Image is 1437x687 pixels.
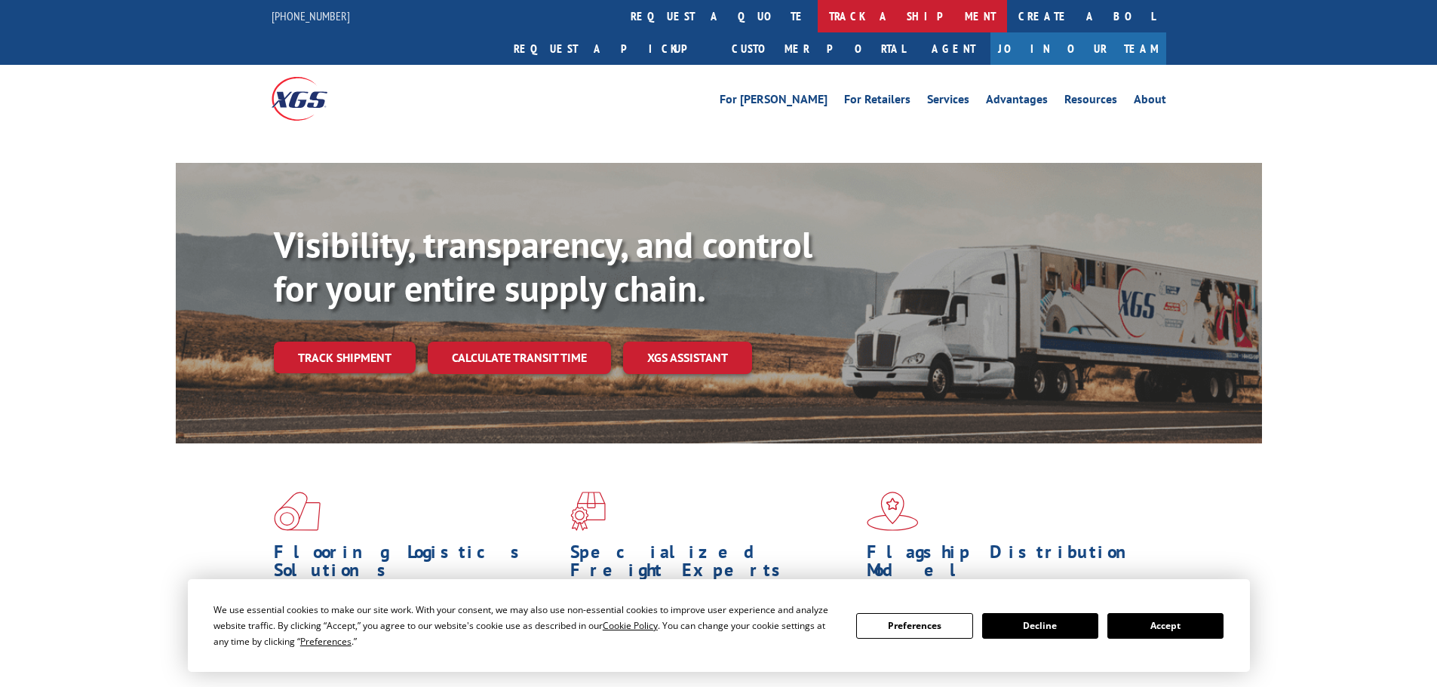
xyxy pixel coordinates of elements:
[188,579,1250,672] div: Cookie Consent Prompt
[1134,94,1166,110] a: About
[570,543,855,587] h1: Specialized Freight Experts
[274,221,812,311] b: Visibility, transparency, and control for your entire supply chain.
[867,492,919,531] img: xgs-icon-flagship-distribution-model-red
[917,32,990,65] a: Agent
[274,342,416,373] a: Track shipment
[272,8,350,23] a: [PHONE_NUMBER]
[213,602,838,649] div: We use essential cookies to make our site work. With your consent, we may also use non-essential ...
[867,543,1152,587] h1: Flagship Distribution Model
[856,613,972,639] button: Preferences
[1064,94,1117,110] a: Resources
[274,492,321,531] img: xgs-icon-total-supply-chain-intelligence-red
[927,94,969,110] a: Services
[1107,613,1224,639] button: Accept
[274,543,559,587] h1: Flooring Logistics Solutions
[502,32,720,65] a: Request a pickup
[720,94,828,110] a: For [PERSON_NAME]
[623,342,752,374] a: XGS ASSISTANT
[428,342,611,374] a: Calculate transit time
[570,492,606,531] img: xgs-icon-focused-on-flooring-red
[844,94,910,110] a: For Retailers
[300,635,352,648] span: Preferences
[986,94,1048,110] a: Advantages
[982,613,1098,639] button: Decline
[603,619,658,632] span: Cookie Policy
[990,32,1166,65] a: Join Our Team
[720,32,917,65] a: Customer Portal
